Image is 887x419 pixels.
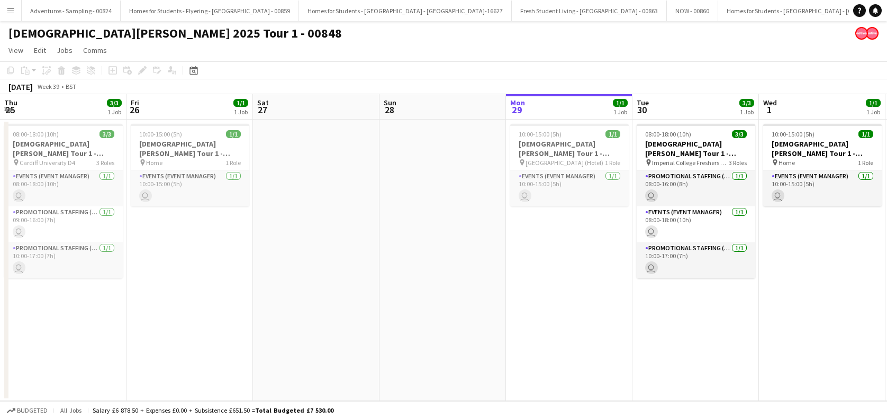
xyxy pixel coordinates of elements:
app-user-avatar: native Staffing [866,27,879,40]
app-user-avatar: native Staffing [855,27,868,40]
app-card-role: Promotional Staffing (Brand Ambassadors)1/109:00-16:00 (7h) [4,206,123,242]
a: Edit [30,43,50,57]
app-job-card: 10:00-15:00 (5h)1/1[DEMOGRAPHIC_DATA][PERSON_NAME] Tour 1 - 00848 - Travel Day Home1 RoleEvents (... [131,124,249,206]
span: 1/1 [233,99,248,107]
button: Homes for Students - Flyering - [GEOGRAPHIC_DATA] - 00859 [121,1,299,21]
span: 3/3 [107,99,122,107]
span: 1 Role [605,159,620,167]
span: Home [146,159,162,167]
app-card-role: Events (Event Manager)1/110:00-15:00 (5h) [763,170,882,206]
button: Adventuros - Sampling - 00824 [22,1,121,21]
h3: [DEMOGRAPHIC_DATA][PERSON_NAME] Tour 1 - 00848 - Travel Day [131,139,249,158]
h3: [DEMOGRAPHIC_DATA][PERSON_NAME] Tour 1 - 00848 - Travel Day [763,139,882,158]
span: 1 Role [225,159,241,167]
app-job-card: 10:00-15:00 (5h)1/1[DEMOGRAPHIC_DATA][PERSON_NAME] Tour 1 - 00848 - Travel Day [GEOGRAPHIC_DATA] ... [510,124,629,206]
span: Cardiff University D4 [20,159,75,167]
span: 1/1 [866,99,881,107]
span: 27 [256,104,269,116]
span: 3 Roles [96,159,114,167]
span: Jobs [57,45,73,55]
app-job-card: 10:00-15:00 (5h)1/1[DEMOGRAPHIC_DATA][PERSON_NAME] Tour 1 - 00848 - Travel Day Home1 RoleEvents (... [763,124,882,206]
span: 10:00-15:00 (5h) [772,130,814,138]
span: Comms [83,45,107,55]
a: View [4,43,28,57]
span: 25 [3,104,17,116]
span: Budgeted [17,407,48,414]
span: 26 [129,104,139,116]
span: 3/3 [732,130,747,138]
div: 1 Job [234,108,248,116]
h1: [DEMOGRAPHIC_DATA][PERSON_NAME] 2025 Tour 1 - 00848 [8,25,342,41]
h3: [DEMOGRAPHIC_DATA][PERSON_NAME] Tour 1 - 00848 - [GEOGRAPHIC_DATA] [4,139,123,158]
button: Budgeted [5,405,49,416]
span: All jobs [58,406,84,414]
span: 3/3 [739,99,754,107]
app-job-card: 08:00-18:00 (10h)3/3[DEMOGRAPHIC_DATA][PERSON_NAME] Tour 1 - 00848 - [GEOGRAPHIC_DATA] Cardiff Un... [4,124,123,278]
span: 30 [635,104,649,116]
div: 1 Job [740,108,754,116]
span: [GEOGRAPHIC_DATA] (Hotel) [526,159,603,167]
a: Comms [79,43,111,57]
button: Homes for Students - [GEOGRAPHIC_DATA] - [GEOGRAPHIC_DATA]-16627 [299,1,512,21]
app-card-role: Promotional Staffing (Brand Ambassadors)1/110:00-17:00 (7h) [4,242,123,278]
button: Fresh Student Living - [GEOGRAPHIC_DATA] - 00863 [512,1,667,21]
h3: [DEMOGRAPHIC_DATA][PERSON_NAME] Tour 1 - 00848 - Travel Day [510,139,629,158]
span: 1/1 [226,130,241,138]
app-card-role: Promotional Staffing (Brand Ambassadors)1/110:00-17:00 (7h) [637,242,755,278]
div: Salary £6 878.50 + Expenses £0.00 + Subsistence £651.50 = [93,406,333,414]
span: 10:00-15:00 (5h) [139,130,182,138]
span: Week 39 [35,83,61,90]
span: 08:00-18:00 (10h) [645,130,691,138]
span: View [8,45,23,55]
div: [DATE] [8,81,33,92]
app-card-role: Events (Event Manager)1/108:00-18:00 (10h) [4,170,123,206]
span: 1/1 [858,130,873,138]
span: 3/3 [99,130,114,138]
span: 3 Roles [729,159,747,167]
span: 10:00-15:00 (5h) [519,130,562,138]
span: 29 [509,104,525,116]
div: 1 Job [107,108,121,116]
app-card-role: Promotional Staffing (Brand Ambassadors)1/108:00-16:00 (8h) [637,170,755,206]
a: Jobs [52,43,77,57]
span: Imperial College Freshers Fair [652,159,729,167]
span: Thu [4,98,17,107]
span: Sun [384,98,396,107]
span: 1 Role [858,159,873,167]
app-job-card: 08:00-18:00 (10h)3/3[DEMOGRAPHIC_DATA][PERSON_NAME] Tour 1 - 00848 - [GEOGRAPHIC_DATA] Imperial C... [637,124,755,278]
span: 28 [382,104,396,116]
app-card-role: Events (Event Manager)1/108:00-18:00 (10h) [637,206,755,242]
app-card-role: Events (Event Manager)1/110:00-15:00 (5h) [510,170,629,206]
span: Wed [763,98,777,107]
button: NOW - 00860 [667,1,718,21]
span: Edit [34,45,46,55]
span: Home [779,159,795,167]
app-card-role: Events (Event Manager)1/110:00-15:00 (5h) [131,170,249,206]
h3: [DEMOGRAPHIC_DATA][PERSON_NAME] Tour 1 - 00848 - [GEOGRAPHIC_DATA] [637,139,755,158]
span: 08:00-18:00 (10h) [13,130,59,138]
span: 1/1 [613,99,628,107]
span: Sat [257,98,269,107]
div: BST [66,83,76,90]
div: 1 Job [613,108,627,116]
span: Fri [131,98,139,107]
span: Tue [637,98,649,107]
span: Mon [510,98,525,107]
span: 1 [762,104,777,116]
div: 1 Job [866,108,880,116]
span: 1/1 [605,130,620,138]
span: Total Budgeted £7 530.00 [255,406,333,414]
